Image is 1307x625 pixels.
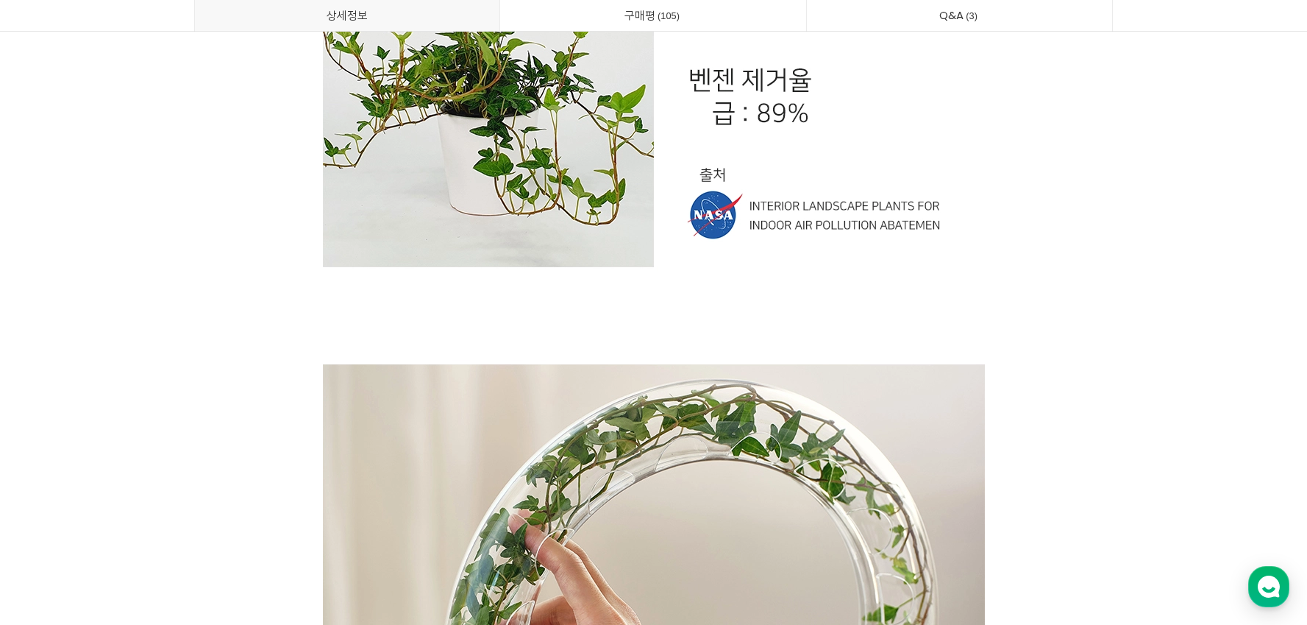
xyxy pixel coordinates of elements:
span: 설정 [227,489,245,501]
a: 설정 [190,467,282,504]
a: 대화 [97,467,190,504]
a: 홈 [4,467,97,504]
span: 홈 [46,489,55,501]
span: 3 [964,8,980,24]
span: 대화 [135,490,152,501]
span: 105 [655,8,682,24]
